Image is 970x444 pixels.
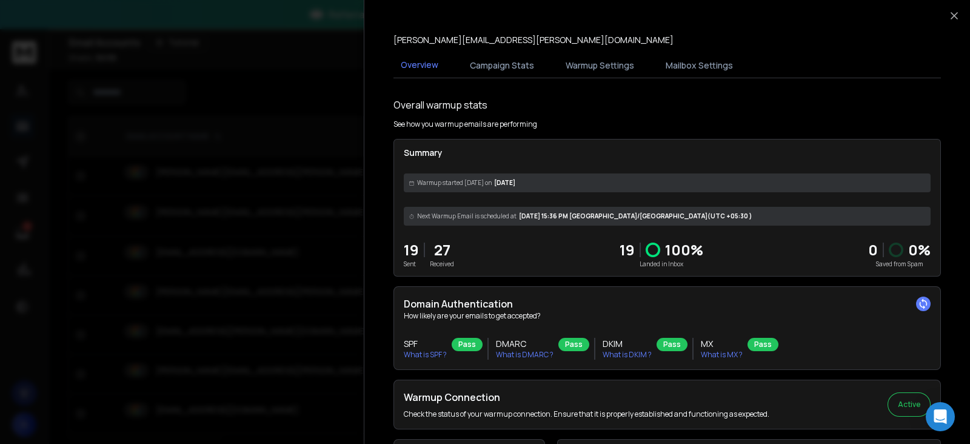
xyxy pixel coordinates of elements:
[558,338,589,351] div: Pass
[393,52,446,79] button: Overview
[665,240,703,260] p: 100 %
[908,240,931,260] p: 0 %
[926,402,955,431] div: Open Intercom Messenger
[701,350,743,360] p: What is MX ?
[393,98,487,112] h1: Overall warmup stats
[868,240,878,260] strong: 0
[603,350,652,360] p: What is DKIM ?
[430,260,454,269] p: Received
[496,338,554,350] h3: DMARC
[404,240,419,260] p: 19
[417,212,517,221] span: Next Warmup Email is scheduled at
[404,297,931,311] h2: Domain Authentication
[701,338,743,350] h3: MX
[404,409,769,419] p: Check the status of your warmup connection. Ensure that it is properly established and functionin...
[603,338,652,350] h3: DKIM
[404,350,447,360] p: What is SPF ?
[393,34,674,46] p: [PERSON_NAME][EMAIL_ADDRESS][PERSON_NAME][DOMAIN_NAME]
[868,260,931,269] p: Saved from Spam
[404,260,419,269] p: Sent
[404,338,447,350] h3: SPF
[430,240,454,260] p: 27
[658,52,740,79] button: Mailbox Settings
[558,52,641,79] button: Warmup Settings
[657,338,687,351] div: Pass
[404,207,931,226] div: [DATE] 15:36 PM [GEOGRAPHIC_DATA]/[GEOGRAPHIC_DATA] (UTC +05:30 )
[393,119,537,129] p: See how you warmup emails are performing
[404,147,931,159] p: Summary
[417,178,492,187] span: Warmup started [DATE] on
[452,338,483,351] div: Pass
[404,390,769,405] h2: Warmup Connection
[620,240,635,260] p: 19
[620,260,703,269] p: Landed in Inbox
[463,52,541,79] button: Campaign Stats
[496,350,554,360] p: What is DMARC ?
[888,392,931,417] button: Active
[404,173,931,192] div: [DATE]
[404,311,931,321] p: How likely are your emails to get accepted?
[748,338,778,351] div: Pass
